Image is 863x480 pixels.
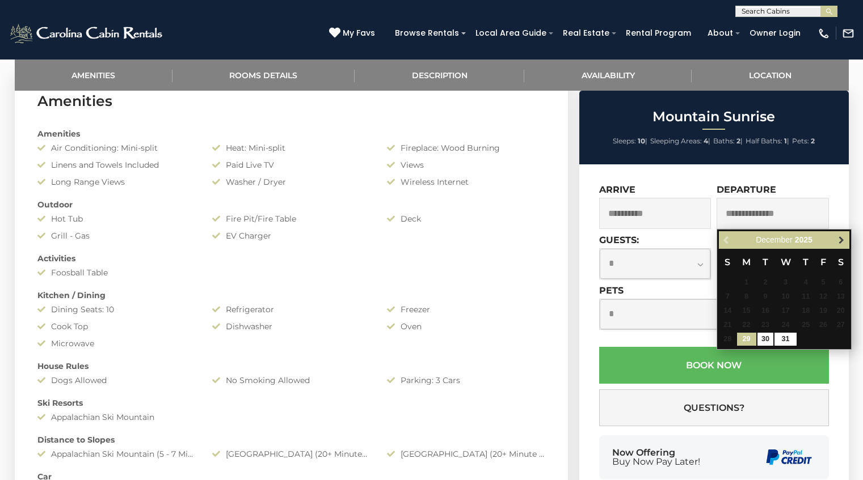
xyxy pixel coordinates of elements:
[29,290,554,301] div: Kitchen / Dining
[204,159,378,171] div: Paid Live TV
[29,434,554,445] div: Distance to Slopes
[29,360,554,372] div: House Rules
[620,24,697,42] a: Rental Program
[378,321,553,332] div: Oven
[29,267,204,278] div: Foosball Table
[757,276,774,289] span: 2
[742,257,751,267] span: Monday
[599,184,635,195] label: Arrive
[204,230,378,241] div: EV Charger
[736,137,740,145] strong: 2
[378,448,553,460] div: [GEOGRAPHIC_DATA] (20+ Minute Drive)
[811,137,815,145] strong: 2
[838,257,844,267] span: Saturday
[774,318,796,332] span: 24
[704,137,708,145] strong: 4
[612,457,700,466] span: Buy Now Pay Later!
[29,213,204,224] div: Hot Tub
[832,304,849,317] span: 20
[815,276,832,289] span: 5
[29,142,204,154] div: Air Conditioning: Mini-split
[29,397,554,409] div: Ski Resorts
[204,213,378,224] div: Fire Pit/Fire Table
[29,128,554,139] div: Amenities
[713,137,735,145] span: Baths:
[378,304,553,315] div: Freezer
[757,304,774,317] span: 16
[757,290,774,303] span: 9
[29,230,204,241] div: Grill - Gas
[378,213,553,224] div: Deck
[638,137,645,145] strong: 10
[524,60,692,91] a: Availability
[781,257,791,267] span: Wednesday
[737,333,756,346] a: 29
[29,321,204,332] div: Cook Top
[29,159,204,171] div: Linens and Towels Included
[29,199,554,210] div: Outdoor
[613,137,636,145] span: Sleeps:
[756,235,793,244] span: December
[798,304,814,317] span: 18
[746,137,782,145] span: Half Baths:
[717,184,776,195] label: Departure
[204,176,378,188] div: Washer / Dryer
[343,27,375,39] span: My Favs
[795,235,813,244] span: 2025
[763,257,768,267] span: Tuesday
[834,233,848,247] a: Next
[774,276,796,289] span: 3
[378,159,553,171] div: Views
[842,27,854,40] img: mail-regular-white.png
[599,235,639,245] label: Guests:
[719,304,736,317] span: 14
[29,176,204,188] div: Long Range Views
[29,253,554,264] div: Activities
[650,137,702,145] span: Sleeping Areas:
[798,318,814,332] span: 25
[9,22,166,45] img: White-1-2.png
[719,290,736,303] span: 7
[798,290,814,303] span: 11
[378,176,553,188] div: Wireless Internet
[692,60,848,91] a: Location
[613,134,647,148] li: |
[599,389,829,426] button: Questions?
[557,24,615,42] a: Real Estate
[837,236,846,245] span: Next
[204,321,378,332] div: Dishwasher
[329,27,378,40] a: My Favs
[650,134,710,148] li: |
[582,109,846,124] h2: Mountain Sunrise
[612,448,700,466] div: Now Offering
[29,375,204,386] div: Dogs Allowed
[737,290,756,303] span: 8
[832,318,849,332] span: 27
[820,257,826,267] span: Friday
[204,448,378,460] div: [GEOGRAPHIC_DATA] (20+ Minutes Drive)
[37,91,545,111] h3: Amenities
[378,375,553,386] div: Parking: 3 Cars
[702,24,739,42] a: About
[378,142,553,154] div: Fireplace: Wood Burning
[29,411,204,423] div: Appalachian Ski Mountain
[774,304,796,317] span: 17
[29,448,204,460] div: Appalachian Ski Mountain (5 - 7 Minute Drive)
[389,24,465,42] a: Browse Rentals
[815,304,832,317] span: 19
[815,318,832,332] span: 26
[204,375,378,386] div: No Smoking Allowed
[355,60,524,91] a: Description
[737,318,756,332] span: 22
[746,134,789,148] li: |
[757,318,774,332] span: 23
[15,60,172,91] a: Amenities
[725,257,730,267] span: Sunday
[599,285,624,296] label: Pets
[757,333,774,346] a: 30
[832,290,849,303] span: 13
[818,27,830,40] img: phone-regular-white.png
[774,290,796,303] span: 10
[470,24,552,42] a: Local Area Guide
[29,304,204,315] div: Dining Seats: 10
